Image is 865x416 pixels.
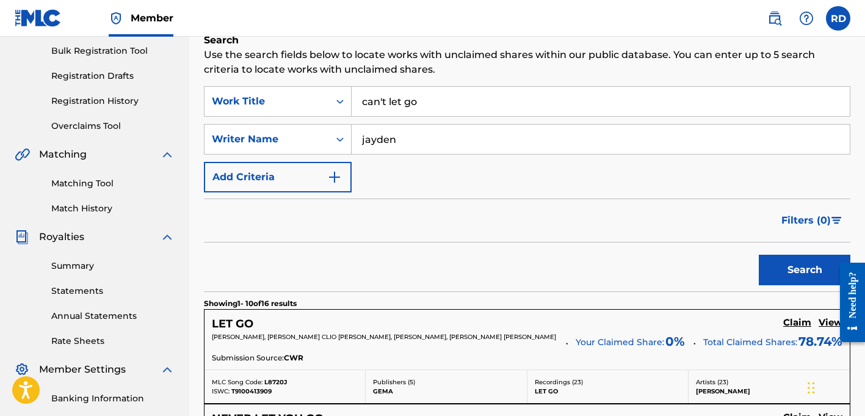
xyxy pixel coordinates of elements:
a: Annual Statements [51,310,175,323]
span: Matching [39,147,87,162]
h5: LET GO [212,317,253,331]
span: MLC Song Code: [212,378,262,386]
iframe: Chat Widget [804,357,865,416]
img: help [799,11,814,26]
button: Search [759,255,850,285]
h5: Claim [783,317,811,329]
img: Member Settings [15,362,29,377]
a: Banking Information [51,392,175,405]
a: Rate Sheets [51,335,175,348]
p: LET GO [535,387,681,396]
img: 9d2ae6d4665cec9f34b9.svg [327,170,342,184]
span: Member [131,11,173,25]
img: Top Rightsholder [109,11,123,26]
form: Search Form [204,86,850,291]
a: Bulk Registration Tool [51,45,175,57]
a: Match History [51,202,175,215]
a: Overclaims Tool [51,120,175,133]
img: expand [160,230,175,244]
p: Artists ( 23 ) [696,378,842,387]
span: Member Settings [39,362,126,377]
div: Work Title [212,94,322,109]
img: filter [831,217,842,224]
a: Summary [51,260,175,272]
a: Matching Tool [51,177,175,190]
span: 0 % [665,332,685,351]
a: Statements [51,285,175,297]
img: Matching [15,147,30,162]
a: View [819,317,842,330]
img: Royalties [15,230,29,244]
a: Registration Drafts [51,70,175,82]
h5: View [819,317,842,329]
p: Use the search fields below to locate works with unclaimed shares within our public database. You... [204,48,850,77]
img: expand [160,147,175,162]
img: search [767,11,782,26]
span: L8720J [264,378,287,386]
div: Writer Name [212,132,322,147]
a: Public Search [762,6,787,31]
button: Filters (0) [774,205,850,236]
div: Drag [808,370,815,406]
span: [PERSON_NAME], [PERSON_NAME] CLIO [PERSON_NAME], [PERSON_NAME], [PERSON_NAME] [PERSON_NAME] [212,333,556,341]
div: User Menu [826,6,850,31]
span: Total Claimed Shares: [703,337,797,348]
span: ISWC: [212,387,230,395]
iframe: Resource Center [831,252,865,352]
span: Royalties [39,230,84,244]
span: Filters ( 0 ) [781,213,831,228]
p: Publishers ( 5 ) [373,378,519,387]
div: Help [794,6,819,31]
a: Registration History [51,95,175,108]
img: expand [160,362,175,377]
span: Your Claimed Share: [576,336,664,349]
button: Add Criteria [204,162,352,192]
span: Submission Source: [212,352,284,363]
span: CWR [284,352,303,363]
p: [PERSON_NAME] [696,387,842,396]
span: 78.74 % [798,332,842,351]
img: MLC Logo [15,9,62,27]
span: T9100413909 [231,387,272,395]
p: GEMA [373,387,519,396]
p: Showing 1 - 10 of 16 results [204,298,297,309]
h6: Search [204,33,850,48]
p: Recordings ( 23 ) [535,378,681,387]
